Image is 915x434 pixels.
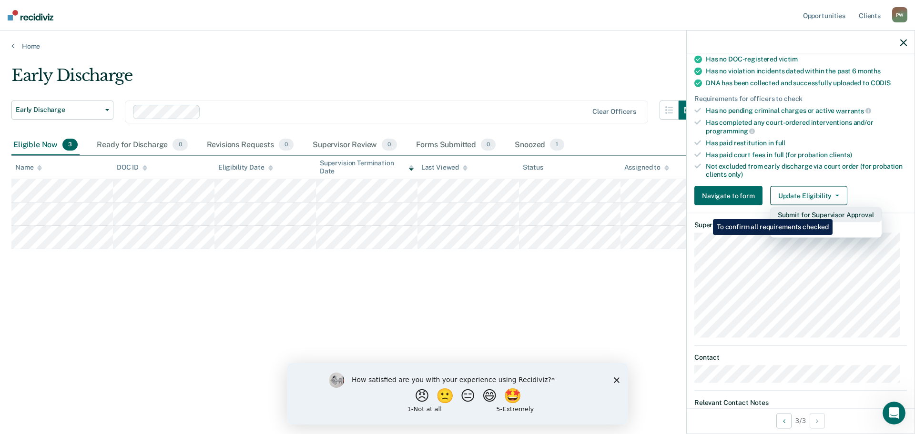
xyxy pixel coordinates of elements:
div: Has paid restitution in [706,139,907,147]
div: P W [892,7,907,22]
button: Next Opportunity [810,413,825,428]
dt: Supervision [694,221,907,229]
div: Status [523,163,543,172]
div: Supervision Termination Date [320,159,414,175]
div: DOC ID [117,163,147,172]
span: only) [728,171,743,178]
button: Mark as Ineligible [770,222,882,238]
div: Not excluded from early discharge via court order (for probation clients [706,162,907,179]
button: Previous Opportunity [776,413,792,428]
div: Eligibility Date [218,163,273,172]
span: CODIS [871,79,891,87]
div: Has no pending criminal charges or active [706,106,907,115]
div: DNA has been collected and successfully uploaded to [706,79,907,87]
div: Last Viewed [421,163,468,172]
dt: Relevant Contact Notes [694,399,907,407]
a: Home [11,42,904,50]
span: 0 [481,139,496,151]
div: Assigned to [624,163,669,172]
img: Recidiviz [8,10,53,20]
div: Eligible Now [11,135,80,156]
span: programming [706,127,755,135]
div: Has completed any court-ordered interventions and/or [706,119,907,135]
div: Name [15,163,42,172]
div: 3 / 3 [687,408,915,433]
iframe: Survey by Kim from Recidiviz [287,363,628,424]
div: Snoozed [513,135,566,156]
span: months [858,67,881,75]
span: 3 [62,139,78,151]
div: Ready for Discharge [95,135,189,156]
div: Has no DOC-registered [706,55,907,63]
span: Early Discharge [16,106,102,114]
button: Submit for Supervisor Approval [770,207,882,222]
div: Clear officers [592,108,636,116]
dt: Contact [694,353,907,361]
span: warrants [836,107,871,114]
span: 0 [173,139,187,151]
span: full [775,139,785,146]
span: 0 [279,139,294,151]
span: victim [779,55,798,63]
span: 0 [382,139,396,151]
div: Requirements for officers to check [694,95,907,103]
iframe: Intercom live chat [883,402,905,424]
button: Update Eligibility [770,186,847,205]
div: Has no violation incidents dated within the past 6 [706,67,907,75]
div: Revisions Requests [205,135,295,156]
button: Navigate to form [694,186,762,205]
div: Has paid court fees in full (for probation [706,151,907,159]
div: Early Discharge [11,66,698,93]
span: clients) [829,151,852,158]
a: Navigate to form [694,186,766,205]
div: Forms Submitted [414,135,498,156]
div: Supervisor Review [311,135,399,156]
span: 1 [550,139,564,151]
